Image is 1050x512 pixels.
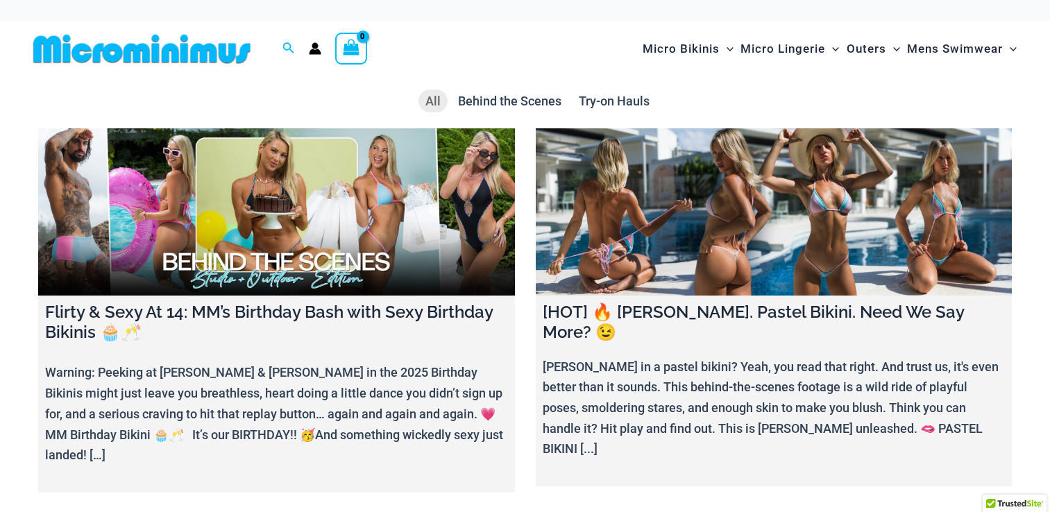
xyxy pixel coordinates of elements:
[847,31,886,67] span: Outers
[904,28,1020,70] a: Mens SwimwearMenu ToggleMenu Toggle
[1003,31,1017,67] span: Menu Toggle
[309,42,321,55] a: Account icon link
[637,26,1022,72] nav: Site Navigation
[28,33,256,65] img: MM SHOP LOGO FLAT
[543,302,1006,343] h4: [HOT] 🔥 [PERSON_NAME]. Pastel Bikini. Need We Say More? 😉
[425,94,441,108] span: All
[886,31,900,67] span: Menu Toggle
[282,40,295,58] a: Search icon link
[579,94,650,108] span: Try-on Hauls
[45,362,508,466] p: Warning: Peeking at [PERSON_NAME] & [PERSON_NAME] in the 2025 Birthday Bikinis might just leave y...
[643,31,720,67] span: Micro Bikinis
[335,33,367,65] a: View Shopping Cart, empty
[907,31,1003,67] span: Mens Swimwear
[38,128,515,296] a: Flirty & Sexy At 14: MM’s Birthday Bash with Sexy Birthday Bikinis 🧁🥂
[45,302,508,343] h4: Flirty & Sexy At 14: MM’s Birthday Bash with Sexy Birthday Bikinis 🧁🥂
[843,28,904,70] a: OutersMenu ToggleMenu Toggle
[543,357,1006,460] p: [PERSON_NAME] in a pastel bikini? Yeah, you read that right. And trust us, it's even better than ...
[536,128,1013,296] a: [HOT] 🔥 Olivia. Pastel Bikini. Need We Say More? 😉
[720,31,734,67] span: Menu Toggle
[639,28,737,70] a: Micro BikinisMenu ToggleMenu Toggle
[825,31,839,67] span: Menu Toggle
[740,31,825,67] span: Micro Lingerie
[458,94,561,108] span: Behind the Scenes
[737,28,842,70] a: Micro LingerieMenu ToggleMenu Toggle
